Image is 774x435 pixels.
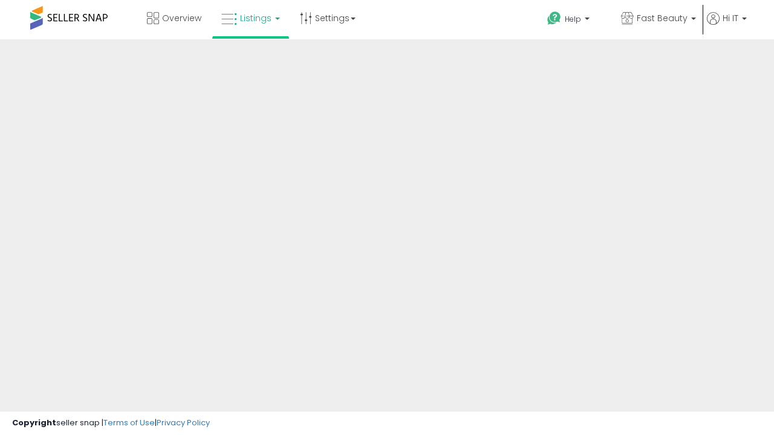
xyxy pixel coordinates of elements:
strong: Copyright [12,417,56,428]
i: Get Help [547,11,562,26]
span: Hi IT [723,12,738,24]
span: Listings [240,12,272,24]
a: Terms of Use [103,417,155,428]
a: Help [538,2,610,39]
a: Privacy Policy [157,417,210,428]
span: Overview [162,12,201,24]
a: Hi IT [707,12,747,39]
span: Fast Beauty [637,12,688,24]
span: Help [565,14,581,24]
div: seller snap | | [12,417,210,429]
